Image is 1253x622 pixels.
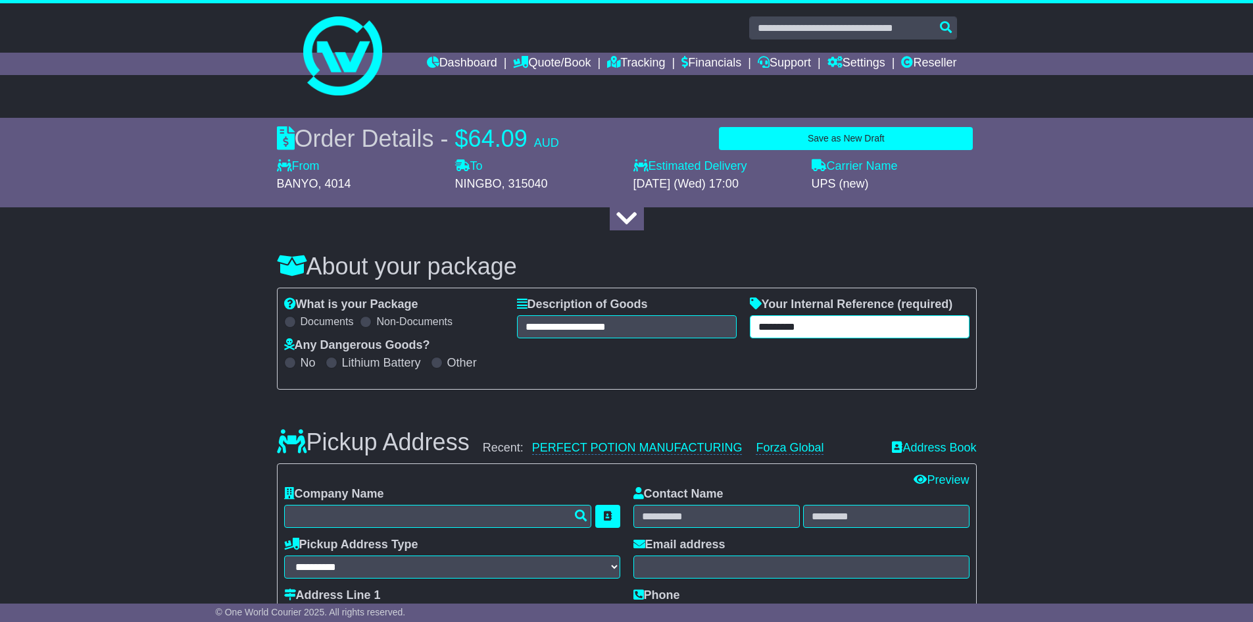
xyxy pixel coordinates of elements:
label: Other [447,356,477,371]
a: Financials [681,53,741,75]
a: Tracking [607,53,665,75]
label: Address Line 1 [284,588,381,603]
label: What is your Package [284,298,418,312]
h3: Pickup Address [277,429,470,455]
label: Contact Name [633,487,724,502]
label: No [301,356,316,371]
a: Support [758,53,811,75]
label: Pickup Address Type [284,538,418,552]
label: Company Name [284,487,384,502]
label: Lithium Battery [342,356,421,371]
button: Save as New Draft [719,127,973,150]
span: BANYO [277,177,318,190]
a: PERFECT POTION MANUFACTURING [532,441,743,455]
span: AUD [534,136,559,149]
label: Your Internal Reference (required) [750,298,953,312]
label: Non-Documents [376,315,453,328]
label: To [455,159,483,174]
span: NINGBO [455,177,502,190]
a: Forza Global [756,441,823,455]
label: Carrier Name [812,159,898,174]
span: 64.09 [468,125,528,152]
label: Estimated Delivery [633,159,798,174]
div: [DATE] (Wed) 17:00 [633,177,798,192]
a: Settings [827,53,885,75]
label: Any Dangerous Goods? [284,338,430,353]
label: Description of Goods [517,298,648,312]
a: Address Book [892,441,976,455]
span: , 4014 [318,177,351,190]
label: Documents [301,315,354,328]
span: © One World Courier 2025. All rights reserved. [216,607,406,617]
h3: About your package [277,253,977,280]
span: $ [455,125,468,152]
div: Order Details - [277,124,559,153]
a: Dashboard [427,53,497,75]
span: , 315040 [502,177,548,190]
a: Reseller [901,53,956,75]
label: Phone [633,588,680,603]
a: Quote/Book [513,53,591,75]
a: Preview [914,473,969,486]
label: Email address [633,538,725,552]
div: UPS (new) [812,177,977,192]
div: Recent: [483,441,879,455]
label: From [277,159,320,174]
